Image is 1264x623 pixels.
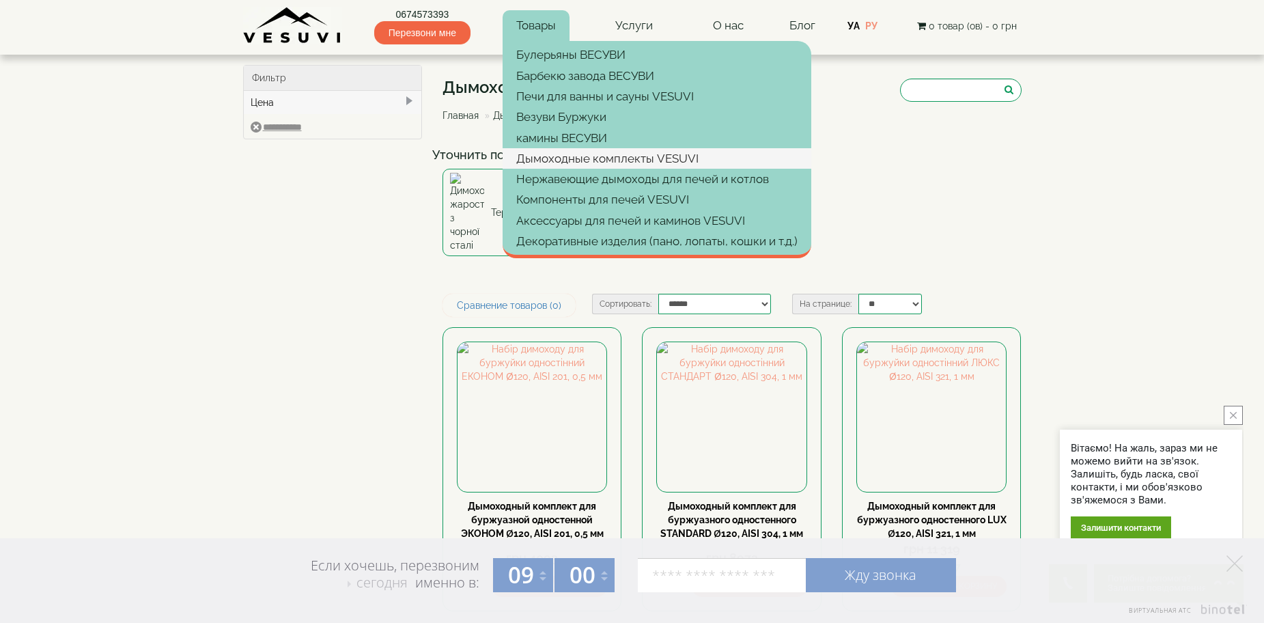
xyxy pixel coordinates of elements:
a: Блог [789,18,815,32]
button: close button [1224,406,1243,425]
h1: Дымоходные комплекты VESUVI [443,79,703,96]
img: Набір димоходу для буржуйки одностінний СТАНДАРТ Ø120, AISI 304, 1 мм [657,342,806,491]
a: Барбекю завода ВЕСУВИ [503,66,811,86]
a: РУ [865,20,877,31]
a: Дымоходный комплект для буржуазного одностенного LUX Ø120, AISI 321, 1 мм [857,501,1007,539]
button: 0 товар (ов) - 0 грн [913,18,1021,33]
a: Аксессуары для печей и каминов VESUVI [503,210,811,231]
div: Фильтр [244,66,422,91]
div: Вітаємо! На жаль, зараз ми не можемо вийти на зв'язок. Залишіть, будь ласка, свої контакти, і ми ... [1071,442,1231,507]
a: Дымоходные комплекты VESUVI [503,148,811,169]
a: УА [847,20,860,31]
a: Дымоходный комплект для буржуазной одностенной ЭКОНОМ Ø120, AISI 201, 0,5 мм [461,501,604,539]
a: Услуги [602,10,666,42]
div: Цена [244,91,422,114]
a: 0674573393 [374,8,471,21]
span: 09 [508,559,534,590]
img: Димоходи жаростійкі з чорної сталі [450,173,484,252]
a: О нас [699,10,757,42]
a: камины ВЕСУВИ [503,128,811,148]
label: На странице: [792,294,858,314]
span: Виртуальная АТС [1129,606,1192,615]
a: Дымоходный комплект для буржуазного одностенного STANDARD Ø120, AISI 304, 1 мм [660,501,803,539]
img: Завод VESUVI [243,7,342,44]
span: сегодня [356,573,408,592]
a: Компоненты для печей VESUVI [503,189,811,210]
a: Нержавеющие дымоходы для печей и котлов [503,169,811,189]
a: Главная [443,110,479,121]
a: Сравнение товаров (0) [443,294,576,317]
span: Перезвони мне [374,21,471,44]
a: Декоративные изделия (пано, лопаты, кошки и т.д.) [503,231,811,251]
img: Набір димоходу для буржуйки одностінний ЛЮКС Ø120, AISI 321, 1 мм [857,342,1006,491]
div: Если хочешь, перезвоним именно в: [311,557,479,593]
a: Товары [503,10,570,42]
a: Жду звонка [806,558,956,592]
span: 0 товар (ов) - 0 грн [929,20,1017,31]
h4: Уточнить поиск [432,148,1032,162]
a: Печи для ванны и сауны VESUVI [503,86,811,107]
a: Везуви Буржуки [503,107,811,127]
div: Залишити контакти [1071,516,1171,539]
img: Набір димоходу для буржуйки одностінний ЕКОНОМ Ø120, AISI 201, 0,5 мм [458,342,606,491]
a: Виртуальная АТС [1121,605,1247,623]
li: Дымоходные комплекты VESUVI [481,109,641,122]
span: 00 [570,559,595,590]
label: Сортировать: [592,294,658,314]
a: Димоходи жаростійкі з чорної сталі Термостойкие дымоходы из черной стали [443,169,722,256]
a: Булерьяны ВЕСУВИ [503,44,811,65]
